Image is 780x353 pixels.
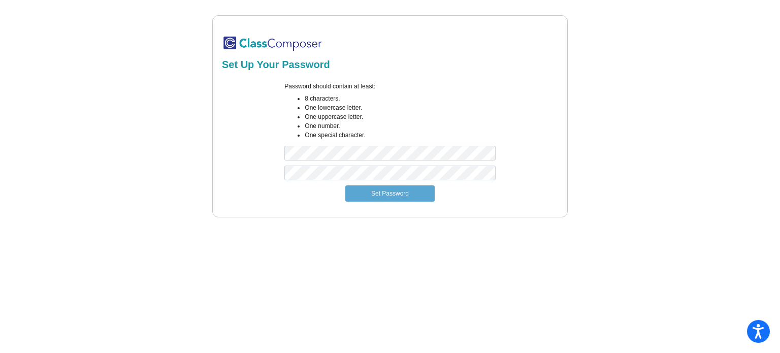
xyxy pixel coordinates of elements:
li: 8 characters. [305,94,495,103]
h2: Set Up Your Password [222,58,558,71]
li: One number. [305,121,495,131]
label: Password should contain at least: [284,82,375,91]
li: One special character. [305,131,495,140]
li: One uppercase letter. [305,112,495,121]
button: Set Password [345,185,435,202]
li: One lowercase letter. [305,103,495,112]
